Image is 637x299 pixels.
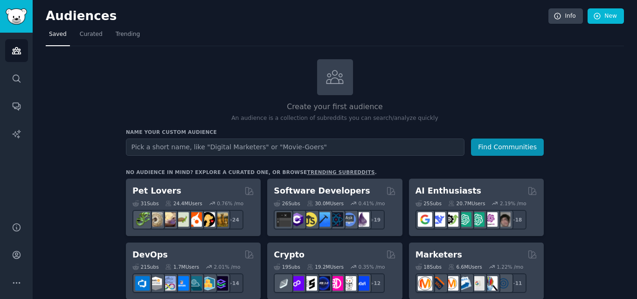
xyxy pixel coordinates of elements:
img: DevOpsLinks [174,276,189,291]
img: leopardgeckos [161,212,176,227]
img: content_marketing [418,276,432,291]
a: Curated [76,27,106,46]
img: dogbreed [214,212,228,227]
img: OpenAIDev [483,212,498,227]
img: chatgpt_promptDesign [457,212,471,227]
img: azuredevops [135,276,150,291]
div: 19 Sub s [274,264,300,270]
h2: Software Developers [274,185,370,197]
div: 0.76 % /mo [217,200,243,207]
div: 1.7M Users [165,264,199,270]
img: ethfinance [277,276,291,291]
img: web3 [316,276,330,291]
img: platformengineering [187,276,202,291]
h2: Crypto [274,249,305,261]
div: 0.41 % /mo [359,200,385,207]
div: + 18 [507,210,526,229]
img: reactnative [329,212,343,227]
img: csharp [290,212,304,227]
div: 24.4M Users [165,200,202,207]
h2: Marketers [415,249,462,261]
span: Curated [80,30,103,39]
img: GummySearch logo [6,8,27,25]
img: Docker_DevOps [161,276,176,291]
img: learnjavascript [303,212,317,227]
img: aws_cdk [201,276,215,291]
h2: Create your first audience [126,101,544,113]
img: AskMarketing [444,276,458,291]
div: 18 Sub s [415,264,442,270]
input: Pick a short name, like "Digital Marketers" or "Movie-Goers" [126,139,464,156]
h2: Audiences [46,9,548,24]
div: + 14 [224,273,243,293]
img: CryptoNews [342,276,356,291]
img: turtle [174,212,189,227]
h2: Pet Lovers [132,185,181,197]
img: chatgpt_prompts_ [470,212,485,227]
span: Trending [116,30,140,39]
img: PlatformEngineers [214,276,228,291]
div: 2.01 % /mo [214,264,241,270]
a: Trending [112,27,143,46]
a: Info [548,8,583,24]
h3: Name your custom audience [126,129,544,135]
img: ethstaker [303,276,317,291]
img: herpetology [135,212,150,227]
img: PetAdvice [201,212,215,227]
img: DeepSeek [431,212,445,227]
div: 19.2M Users [307,264,344,270]
div: + 19 [365,210,385,229]
h2: DevOps [132,249,168,261]
div: 31 Sub s [132,200,159,207]
div: 26 Sub s [274,200,300,207]
img: GoogleGeminiAI [418,212,432,227]
img: Emailmarketing [457,276,471,291]
div: 0.35 % /mo [359,264,385,270]
img: iOSProgramming [316,212,330,227]
img: ballpython [148,212,163,227]
img: MarketingResearch [483,276,498,291]
img: 0xPolygon [290,276,304,291]
div: 6.6M Users [448,264,482,270]
div: 30.0M Users [307,200,344,207]
div: 2.19 % /mo [500,200,526,207]
img: defiblockchain [329,276,343,291]
img: AWS_Certified_Experts [148,276,163,291]
div: + 24 [224,210,243,229]
img: googleads [470,276,485,291]
img: AItoolsCatalog [444,212,458,227]
a: Saved [46,27,70,46]
p: An audience is a collection of subreddits you can search/analyze quickly [126,114,544,123]
div: 25 Sub s [415,200,442,207]
button: Find Communities [471,139,544,156]
h2: AI Enthusiasts [415,185,481,197]
img: defi_ [355,276,369,291]
div: No audience in mind? Explore a curated one, or browse . [126,169,377,175]
div: 20.7M Users [448,200,485,207]
img: bigseo [431,276,445,291]
img: software [277,212,291,227]
img: AskComputerScience [342,212,356,227]
div: 21 Sub s [132,264,159,270]
span: Saved [49,30,67,39]
a: New [588,8,624,24]
img: cockatiel [187,212,202,227]
a: trending subreddits [307,169,374,175]
div: 1.22 % /mo [497,264,523,270]
img: ArtificalIntelligence [496,212,511,227]
img: elixir [355,212,369,227]
div: + 12 [365,273,385,293]
div: + 11 [507,273,526,293]
img: OnlineMarketing [496,276,511,291]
